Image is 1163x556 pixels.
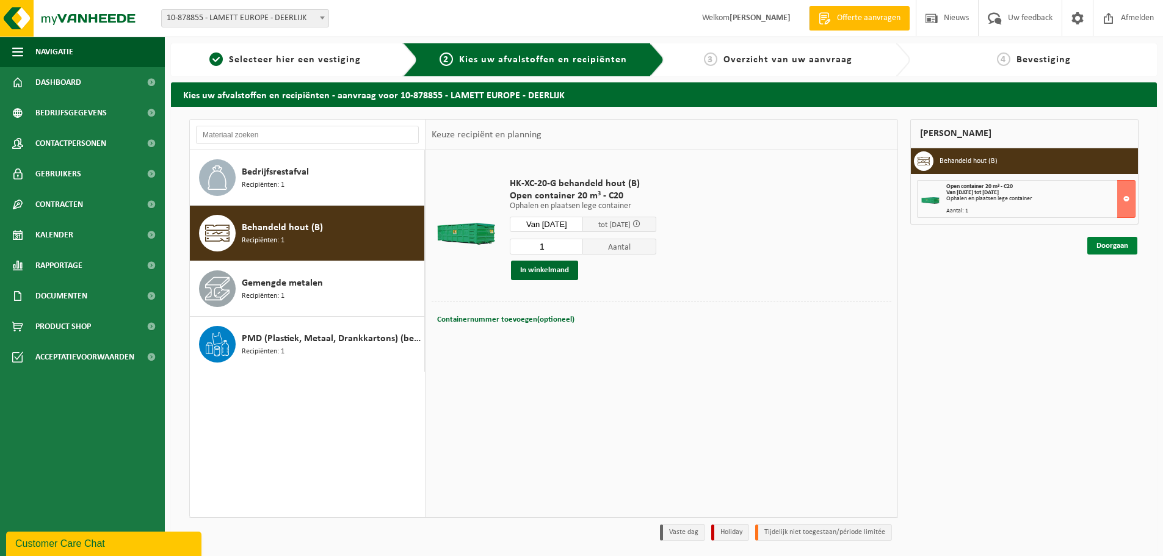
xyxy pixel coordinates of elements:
span: Product Shop [35,311,91,342]
span: Recipiënten: 1 [242,235,284,247]
p: Ophalen en plaatsen lege container [510,202,656,211]
div: Ophalen en plaatsen lege container [946,196,1135,202]
span: Gebruikers [35,159,81,189]
span: Overzicht van uw aanvraag [723,55,852,65]
span: Recipiënten: 1 [242,346,284,358]
span: Selecteer hier een vestiging [229,55,361,65]
h2: Kies uw afvalstoffen en recipiënten - aanvraag voor 10-878855 - LAMETT EUROPE - DEERLIJK [171,82,1157,106]
div: Keuze recipiënt en planning [426,120,548,150]
span: 1 [209,52,223,66]
span: Bevestiging [1016,55,1071,65]
span: Contracten [35,189,83,220]
span: Gemengde metalen [242,276,323,291]
h3: Behandeld hout (B) [940,151,998,171]
span: 2 [440,52,453,66]
span: Bedrijfsgegevens [35,98,107,128]
span: tot [DATE] [598,221,631,229]
span: HK-XC-20-G behandeld hout (B) [510,178,656,190]
li: Holiday [711,524,749,541]
span: Recipiënten: 1 [242,179,284,191]
span: Open container 20 m³ - C20 [946,183,1013,190]
span: Navigatie [35,37,73,67]
strong: Van [DATE] tot [DATE] [946,189,999,196]
strong: [PERSON_NAME] [730,13,791,23]
span: Aantal [583,239,656,255]
li: Tijdelijk niet toegestaan/période limitée [755,524,892,541]
div: Aantal: 1 [946,208,1135,214]
button: Behandeld hout (B) Recipiënten: 1 [190,206,425,261]
span: Kalender [35,220,73,250]
button: Containernummer toevoegen(optioneel) [436,311,576,328]
span: Kies uw afvalstoffen en recipiënten [459,55,627,65]
button: Gemengde metalen Recipiënten: 1 [190,261,425,317]
button: PMD (Plastiek, Metaal, Drankkartons) (bedrijven) Recipiënten: 1 [190,317,425,372]
span: 4 [997,52,1010,66]
input: Selecteer datum [510,217,583,232]
span: Recipiënten: 1 [242,291,284,302]
a: Doorgaan [1087,237,1137,255]
a: 1Selecteer hier een vestiging [177,52,393,67]
a: Offerte aanvragen [809,6,910,31]
span: Documenten [35,281,87,311]
span: Offerte aanvragen [834,12,904,24]
span: Rapportage [35,250,82,281]
div: [PERSON_NAME] [910,119,1139,148]
span: Containernummer toevoegen(optioneel) [437,316,574,323]
span: 3 [704,52,717,66]
span: Acceptatievoorwaarden [35,342,134,372]
span: 10-878855 - LAMETT EUROPE - DEERLIJK [161,9,329,27]
li: Vaste dag [660,524,705,541]
span: Bedrijfsrestafval [242,165,309,179]
button: Bedrijfsrestafval Recipiënten: 1 [190,150,425,206]
span: Contactpersonen [35,128,106,159]
span: 10-878855 - LAMETT EUROPE - DEERLIJK [162,10,328,27]
button: In winkelmand [511,261,578,280]
span: Dashboard [35,67,81,98]
span: PMD (Plastiek, Metaal, Drankkartons) (bedrijven) [242,331,421,346]
span: Behandeld hout (B) [242,220,323,235]
input: Materiaal zoeken [196,126,419,144]
span: Open container 20 m³ - C20 [510,190,656,202]
iframe: chat widget [6,529,204,556]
